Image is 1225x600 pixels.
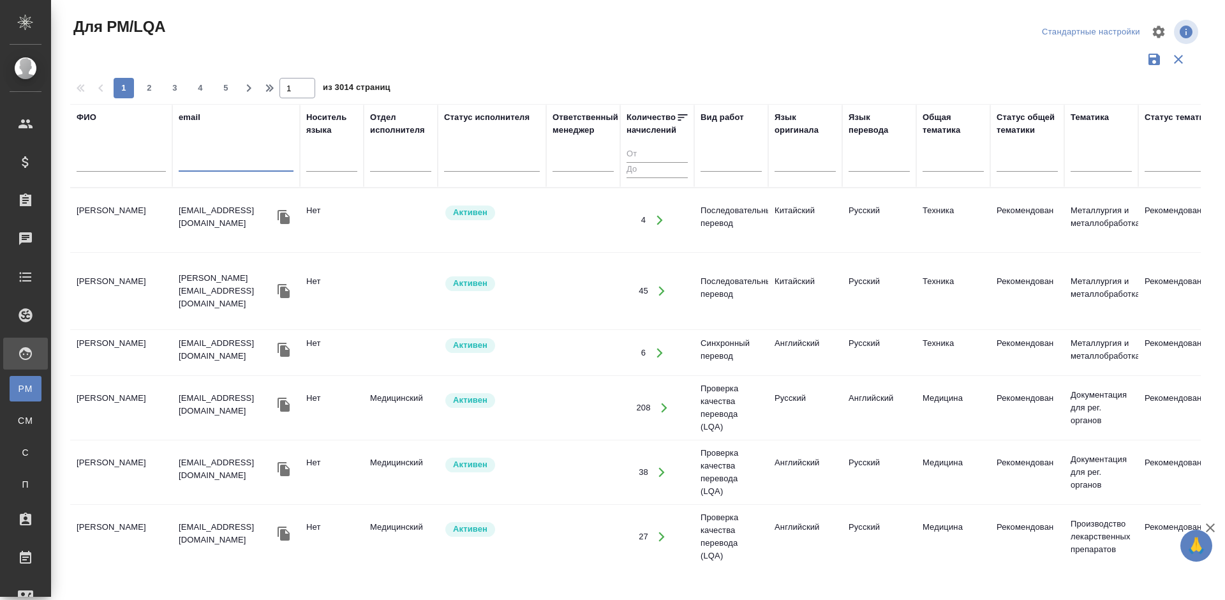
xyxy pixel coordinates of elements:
div: Рядовой исполнитель: назначай с учетом рейтинга [444,275,540,292]
div: Статус тематики [1145,111,1214,124]
span: С [16,446,35,459]
td: Нет [300,514,364,559]
div: Язык перевода [849,111,910,137]
div: Рядовой исполнитель: назначай с учетом рейтинга [444,456,540,474]
td: Рекомендован [990,269,1064,313]
a: PM [10,376,41,401]
td: Проверка качества перевода (LQA) [694,376,768,440]
p: Активен [453,277,487,290]
td: Медицина [916,514,990,559]
div: Статус общей тематики [997,111,1058,137]
td: Проверка качества перевода (LQA) [694,505,768,569]
span: из 3014 страниц [323,80,390,98]
td: Рекомендован [990,386,1064,430]
td: Металлургия и металлобработка [1064,331,1138,375]
button: Сохранить фильтры [1142,47,1166,71]
p: [EMAIL_ADDRESS][DOMAIN_NAME] [179,456,274,482]
a: С [10,440,41,465]
td: [PERSON_NAME] [70,331,172,375]
td: Последовательный перевод [694,269,768,313]
div: split button [1039,22,1143,42]
div: Вид работ [701,111,744,124]
td: Нет [300,450,364,495]
span: 🙏 [1185,532,1207,559]
div: Носитель языка [306,111,357,137]
button: Скопировать [274,281,293,301]
button: 4 [190,78,211,98]
button: Скопировать [274,524,293,543]
td: Русский [842,514,916,559]
td: Металлургия и металлобработка [1064,269,1138,313]
td: Производство лекарственных препаратов [1064,511,1138,562]
td: Рекомендован [990,450,1064,495]
td: [PERSON_NAME] [70,269,172,313]
div: 38 [639,466,648,479]
div: ФИО [77,111,96,124]
span: 4 [190,82,211,94]
td: Техника [916,269,990,313]
button: Открыть работы [646,207,672,234]
p: [EMAIL_ADDRESS][DOMAIN_NAME] [179,392,274,417]
td: Рекомендован [990,514,1064,559]
td: Русский [842,450,916,495]
button: Открыть работы [649,524,675,550]
td: Нет [300,331,364,375]
td: Медицина [916,450,990,495]
div: Ответственный менеджер [553,111,618,137]
div: Рядовой исполнитель: назначай с учетом рейтинга [444,392,540,409]
p: Активен [453,458,487,471]
button: Скопировать [274,395,293,414]
td: [PERSON_NAME] [70,198,172,243]
p: [EMAIL_ADDRESS][DOMAIN_NAME] [179,337,274,363]
div: 4 [641,214,646,227]
span: 5 [216,82,236,94]
td: Медицинский [364,386,438,430]
td: Китайский [768,198,842,243]
td: [PERSON_NAME] [70,514,172,559]
td: Английский [768,331,842,375]
div: 6 [641,347,646,359]
td: Китайский [768,269,842,313]
div: Рядовой исполнитель: назначай с учетом рейтинга [444,204,540,221]
a: CM [10,408,41,433]
td: Нет [300,269,364,313]
div: Общая тематика [923,111,984,137]
div: Рядовой исполнитель: назначай с учетом рейтинга [444,521,540,538]
button: Открыть работы [651,395,678,421]
td: Нет [300,198,364,243]
button: Открыть работы [649,278,675,304]
p: Активен [453,394,487,407]
a: П [10,472,41,497]
button: Открыть работы [646,340,672,366]
td: Русский [842,331,916,375]
span: П [16,478,35,491]
button: Открыть работы [649,460,675,486]
td: Русский [842,269,916,313]
div: Статус исполнителя [444,111,530,124]
span: 3 [165,82,185,94]
td: Документация для рег. органов [1064,382,1138,433]
span: 2 [139,82,160,94]
td: Нет [300,386,364,430]
button: Скопировать [274,207,293,227]
td: Проверка качества перевода (LQA) [694,440,768,504]
p: Активен [453,206,487,219]
td: Синхронный перевод [694,331,768,375]
div: 27 [639,530,648,543]
div: Отдел исполнителя [370,111,431,137]
p: Активен [453,339,487,352]
button: 2 [139,78,160,98]
td: Документация для рег. органов [1064,447,1138,498]
button: Скопировать [274,460,293,479]
td: Русский [842,198,916,243]
td: Рекомендован [990,198,1064,243]
td: Английский [768,514,842,559]
td: Английский [842,386,916,430]
div: email [179,111,200,124]
button: 3 [165,78,185,98]
td: Медицина [916,386,990,430]
td: Последовательный перевод [694,198,768,243]
div: Язык оригинала [775,111,836,137]
div: Рядовой исполнитель: назначай с учетом рейтинга [444,337,540,354]
span: Настроить таблицу [1143,17,1174,47]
